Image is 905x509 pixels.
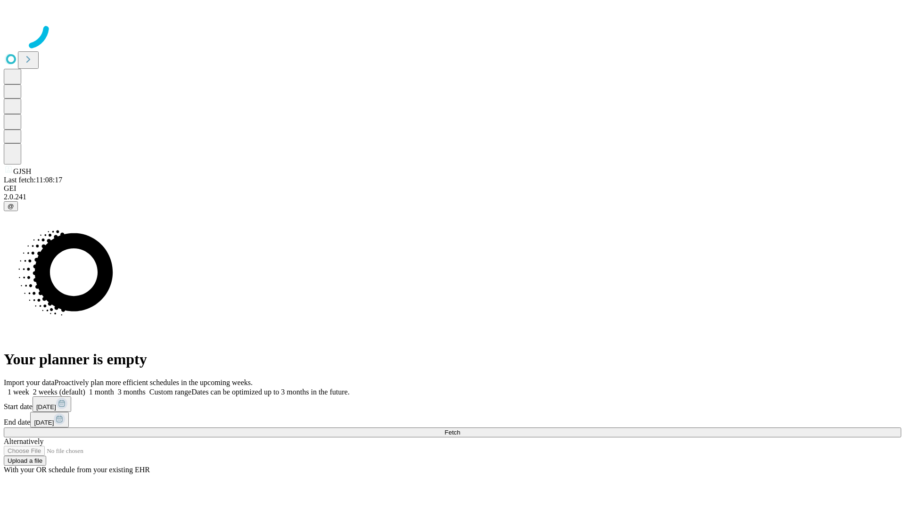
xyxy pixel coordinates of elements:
[33,388,85,396] span: 2 weeks (default)
[4,201,18,211] button: @
[4,466,150,474] span: With your OR schedule from your existing EHR
[4,456,46,466] button: Upload a file
[118,388,146,396] span: 3 months
[8,203,14,210] span: @
[444,429,460,436] span: Fetch
[4,427,901,437] button: Fetch
[4,176,62,184] span: Last fetch: 11:08:17
[30,412,69,427] button: [DATE]
[4,184,901,193] div: GEI
[4,437,43,445] span: Alternatively
[13,167,31,175] span: GJSH
[8,388,29,396] span: 1 week
[4,351,901,368] h1: Your planner is empty
[4,412,901,427] div: End date
[4,193,901,201] div: 2.0.241
[36,403,56,410] span: [DATE]
[4,378,55,386] span: Import your data
[191,388,349,396] span: Dates can be optimized up to 3 months in the future.
[55,378,253,386] span: Proactively plan more efficient schedules in the upcoming weeks.
[89,388,114,396] span: 1 month
[4,396,901,412] div: Start date
[149,388,191,396] span: Custom range
[34,419,54,426] span: [DATE]
[33,396,71,412] button: [DATE]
